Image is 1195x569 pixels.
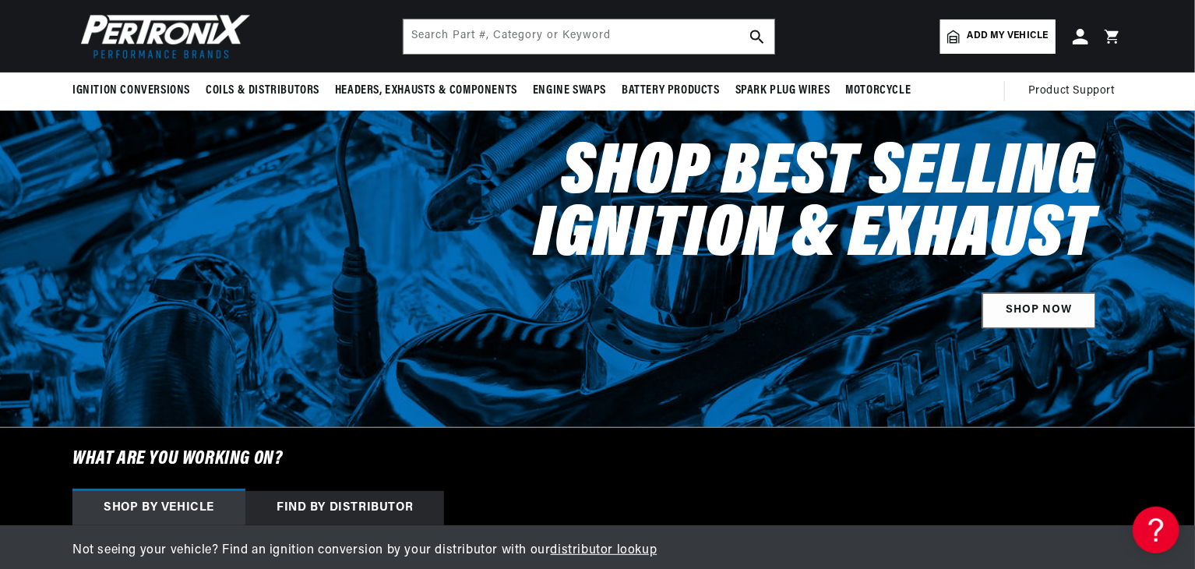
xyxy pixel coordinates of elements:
p: Not seeing your vehicle? Find an ignition conversion by your distributor with our [72,541,1123,561]
summary: Engine Swaps [525,72,614,109]
span: Coils & Distributors [206,83,319,99]
span: Spark Plug Wires [735,83,830,99]
summary: Headers, Exhausts & Components [327,72,525,109]
summary: Battery Products [614,72,728,109]
button: search button [740,19,774,54]
summary: Coils & Distributors [198,72,327,109]
span: Battery Products [622,83,720,99]
a: Add my vehicle [940,19,1056,54]
span: Headers, Exhausts & Components [335,83,517,99]
span: Product Support [1028,83,1115,100]
span: Motorcycle [845,83,911,99]
input: Search Part #, Category or Keyword [404,19,774,54]
div: Shop by vehicle [72,491,245,525]
div: Find by Distributor [245,491,444,525]
a: SHOP NOW [982,293,1095,328]
h6: What are you working on? [33,428,1162,490]
summary: Ignition Conversions [72,72,198,109]
img: Pertronix [72,9,252,63]
span: Engine Swaps [533,83,606,99]
summary: Product Support [1028,72,1123,110]
span: Ignition Conversions [72,83,190,99]
summary: Spark Plug Wires [728,72,838,109]
span: Add my vehicle [968,29,1049,44]
a: distributor lookup [551,544,657,557]
h2: Shop Best Selling Ignition & Exhaust [429,143,1095,268]
summary: Motorcycle [837,72,918,109]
